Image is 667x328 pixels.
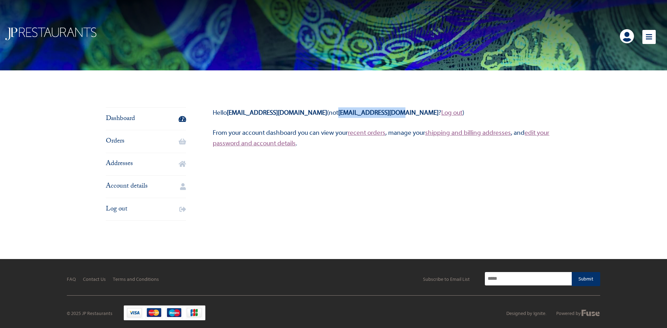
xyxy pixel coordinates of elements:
a: Powered by [556,310,600,316]
p: From your account dashboard you can view your , manage your , and . [213,127,561,149]
a: Log out [106,198,186,220]
a: FAQ [67,276,76,282]
strong: [EMAIL_ADDRESS][DOMAIN_NAME] [227,109,327,116]
a: Log out [441,109,462,116]
a: Contact Us [83,276,106,282]
a: Terms and Conditions [113,276,159,282]
nav: Account pages [106,107,186,229]
img: logo-final-from-website.png [5,27,96,40]
div: Subscribe to Email List [423,276,470,282]
a: Orders [106,130,186,152]
a: shipping and billing addresses [425,129,511,137]
a: Designed by Ignite. [506,310,546,316]
a: edit your password and account details [213,129,549,147]
a: Account details [106,176,186,198]
button: Submit [572,272,601,286]
strong: [EMAIL_ADDRESS][DOMAIN_NAME] [338,109,438,116]
a: Dashboard [106,108,186,130]
a: Addresses [106,153,186,175]
div: © 2025 JP Restaurants [67,310,113,316]
a: recent orders [348,129,385,137]
p: Hello (not ? ) [213,107,561,118]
